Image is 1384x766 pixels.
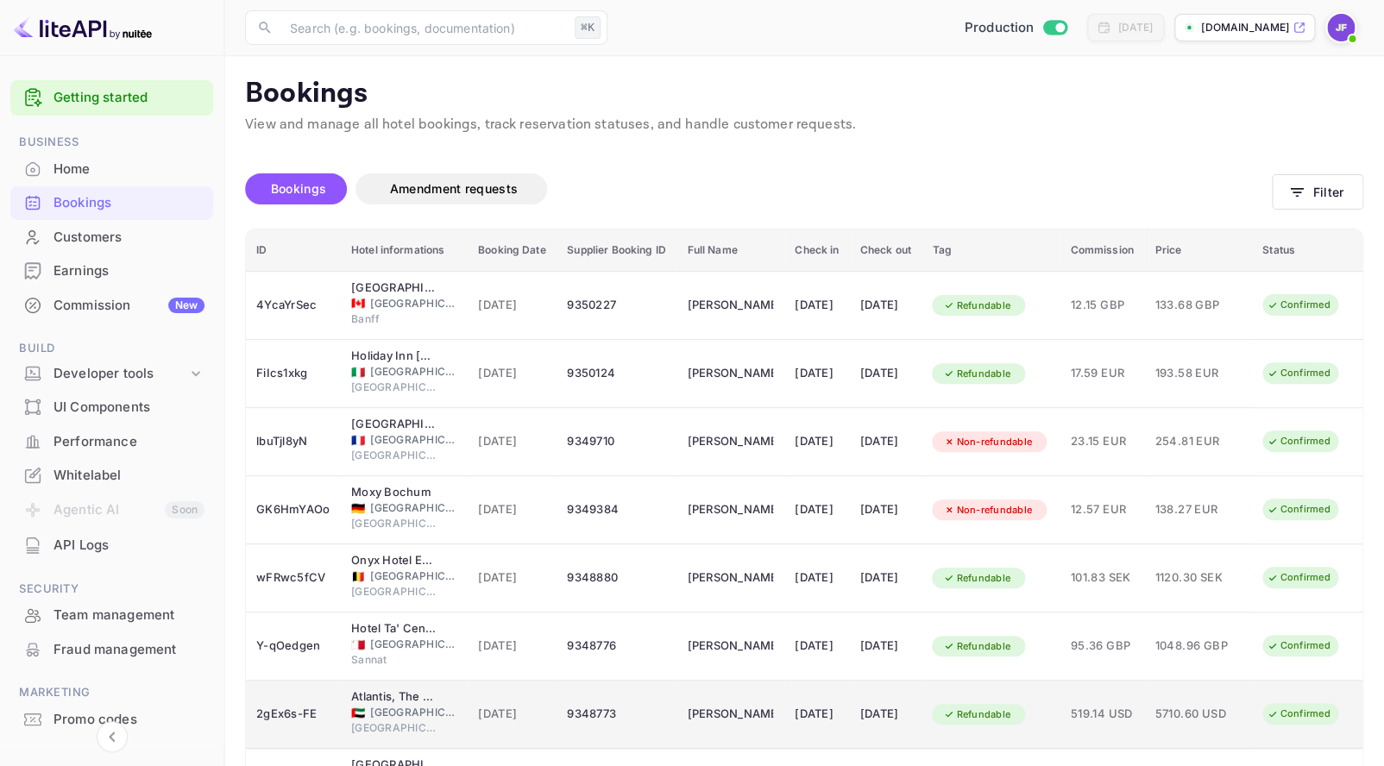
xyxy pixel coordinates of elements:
div: Home [53,160,204,179]
div: Confirmed [1255,567,1341,588]
span: Belgium [351,571,365,582]
div: Andréas Svensson [687,564,773,592]
div: 9348776 [567,632,666,660]
div: [DATE] [795,428,839,455]
div: [DATE] [860,700,912,728]
span: Canada [351,298,365,309]
div: [DATE] [860,496,912,524]
div: Hôtel Havane [351,416,437,433]
span: [DATE] [478,637,546,656]
div: API Logs [53,536,204,556]
th: Supplier Booking ID [557,229,676,272]
span: 95.36 GBP [1070,637,1134,656]
a: Customers [10,221,213,253]
img: Jenny Frimer [1327,14,1355,41]
th: Tag [922,229,1060,272]
div: 2gEx6s-FE [256,700,330,728]
span: 519.14 USD [1070,705,1134,724]
span: [GEOGRAPHIC_DATA] [370,568,456,584]
span: Build [10,339,213,358]
span: [DATE] [478,296,546,315]
a: Fraud management [10,633,213,665]
span: [GEOGRAPHIC_DATA] [370,364,456,380]
span: 17.59 EUR [1070,364,1134,383]
span: [GEOGRAPHIC_DATA] [351,516,437,531]
div: [DATE] [860,428,912,455]
a: Performance [10,425,213,457]
span: Malta [351,639,365,650]
span: France [351,435,365,446]
th: ID [246,229,341,272]
div: 9348880 [567,564,666,592]
div: Geert Schaaij [687,496,773,524]
div: Fraud management [10,633,213,667]
div: Team management [53,606,204,625]
div: [DATE] [860,360,912,387]
div: CommissionNew [10,289,213,323]
span: Bookings [271,181,326,196]
span: 193.58 EUR [1154,364,1241,383]
span: 5710.60 USD [1154,705,1241,724]
span: [GEOGRAPHIC_DATA] [370,637,456,652]
div: [DATE] [795,632,839,660]
div: Moxy Bochum [351,484,437,501]
span: Banff [351,311,437,327]
span: [GEOGRAPHIC_DATA] [370,500,456,516]
div: API Logs [10,529,213,562]
span: 1048.96 GBP [1154,637,1241,656]
a: Bookings [10,186,213,218]
div: Performance [10,425,213,459]
div: Performance [53,432,204,452]
div: wFRwc5fCV [256,564,330,592]
span: [GEOGRAPHIC_DATA] [351,448,437,463]
span: [GEOGRAPHIC_DATA] [370,705,456,720]
div: Developer tools [10,359,213,389]
span: 12.15 GBP [1070,296,1134,315]
div: Promo codes [10,703,213,737]
div: UI Components [53,398,204,418]
div: Louise Itzler [687,360,773,387]
th: Check in [784,229,849,272]
div: Home [10,153,213,186]
span: [DATE] [478,705,546,724]
a: CommissionNew [10,289,213,321]
div: Promo codes [53,710,204,730]
div: Confirmed [1255,703,1341,725]
div: Robert Suvan [687,292,773,319]
span: 12.57 EUR [1070,500,1134,519]
span: Production [965,18,1035,38]
span: Business [10,133,213,152]
div: Switch to Sandbox mode [958,18,1074,38]
div: GK6HmYAOo [256,496,330,524]
span: 254.81 EUR [1154,432,1241,451]
span: 133.68 GBP [1154,296,1241,315]
div: Atlantis, The Palm [351,688,437,706]
span: [DATE] [478,500,546,519]
div: Customers [53,228,204,248]
th: Status [1252,229,1362,272]
a: Home [10,153,213,185]
div: Confirmed [1255,294,1341,316]
div: Confirmed [1255,430,1341,452]
div: Refundable [932,636,1022,657]
div: [DATE] [795,700,839,728]
div: [DATE] [795,564,839,592]
span: [GEOGRAPHIC_DATA] [351,720,437,736]
input: Search (e.g. bookings, documentation) [280,10,568,45]
div: UI Components [10,391,213,424]
div: Non-refundable [932,499,1043,521]
div: [DATE] [860,292,912,319]
span: 101.83 SEK [1070,568,1134,587]
div: Whitelabel [10,459,213,493]
div: Lionel Lonjard [687,428,773,455]
div: Holiday Inn Naples, an IHG Hotel [351,348,437,365]
div: 4YcaYrSec [256,292,330,319]
span: Security [10,580,213,599]
span: 138.27 EUR [1154,500,1241,519]
div: Developer tools [53,364,187,384]
p: [DOMAIN_NAME] [1201,20,1289,35]
span: [DATE] [478,568,546,587]
div: Onyx Hotel Expo [351,552,437,569]
div: [DATE] [860,632,912,660]
div: Commission [53,296,204,316]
